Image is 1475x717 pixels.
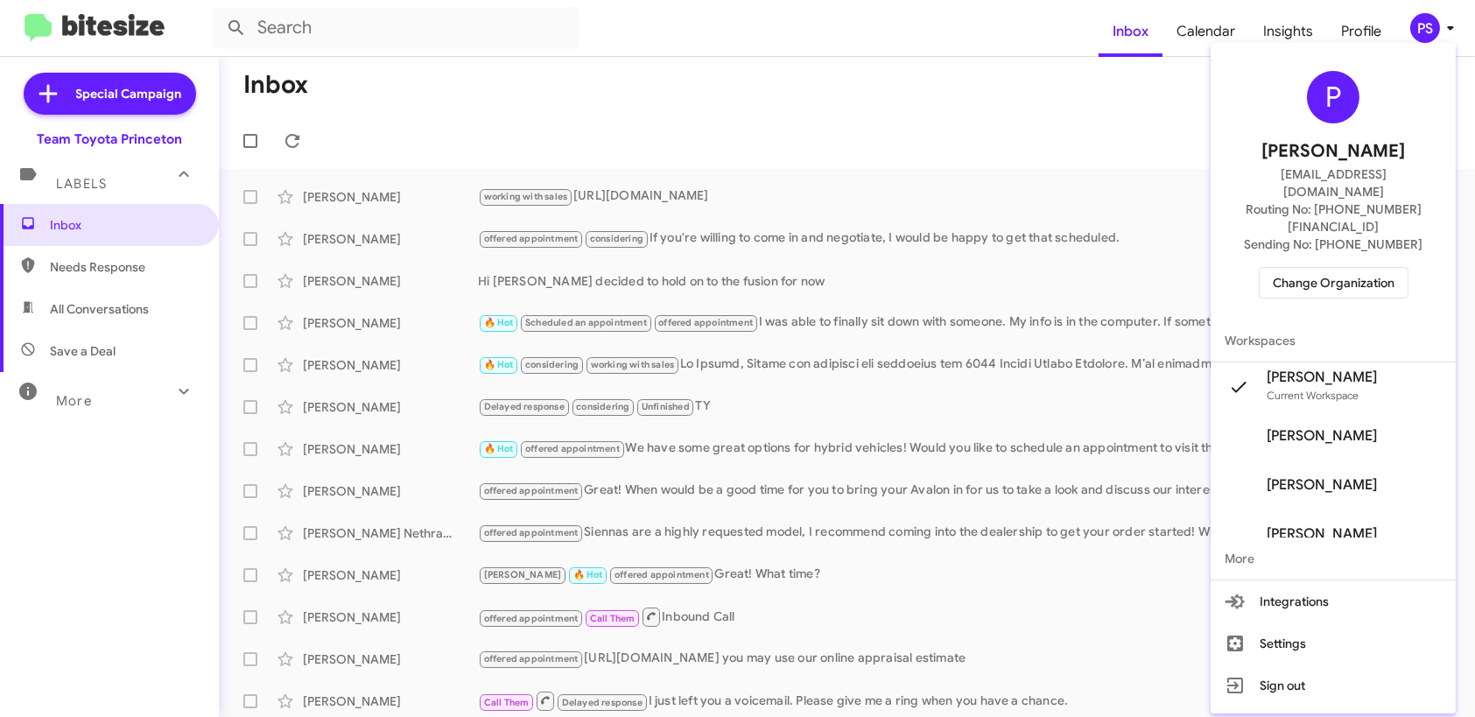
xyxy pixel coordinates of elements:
button: Change Organization [1259,267,1408,299]
button: Sign out [1211,664,1456,706]
span: Current Workspace [1267,389,1359,402]
span: [PERSON_NAME] [1261,137,1405,165]
span: [PERSON_NAME] [1267,476,1377,494]
span: Routing No: [PHONE_NUMBER][FINANCIAL_ID] [1232,200,1435,235]
button: Integrations [1211,580,1456,622]
div: P [1307,71,1359,123]
span: [EMAIL_ADDRESS][DOMAIN_NAME] [1232,165,1435,200]
span: [PERSON_NAME] [1267,525,1377,543]
span: [PERSON_NAME] [1267,369,1377,386]
span: Change Organization [1273,268,1394,298]
span: Sending No: [PHONE_NUMBER] [1244,235,1422,253]
span: [PERSON_NAME] [1267,427,1377,445]
span: More [1211,538,1456,580]
button: Settings [1211,622,1456,664]
span: Workspaces [1211,320,1456,362]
